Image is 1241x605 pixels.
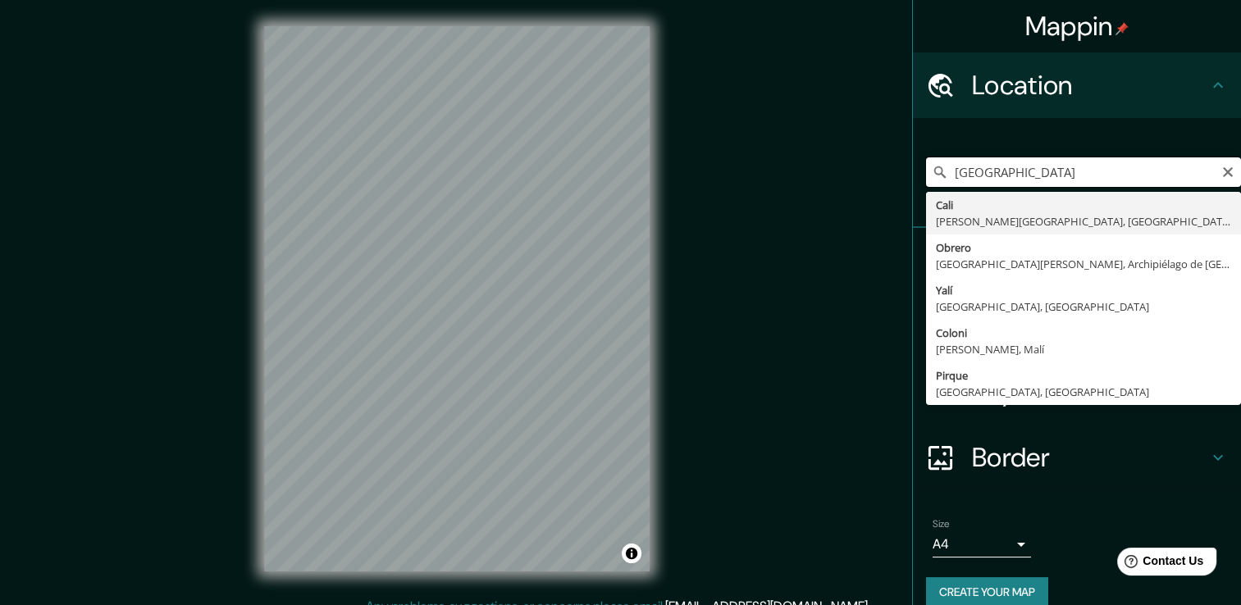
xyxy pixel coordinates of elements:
[936,325,1231,341] div: Coloni
[936,239,1231,256] div: Obrero
[933,531,1031,557] div: A4
[936,298,1231,315] div: [GEOGRAPHIC_DATA], [GEOGRAPHIC_DATA]
[1025,10,1129,43] h4: Mappin
[972,375,1208,408] h4: Layout
[913,359,1241,425] div: Layout
[972,441,1208,474] h4: Border
[936,384,1231,400] div: [GEOGRAPHIC_DATA], [GEOGRAPHIC_DATA]
[936,341,1231,357] div: [PERSON_NAME], Malí
[1116,22,1129,35] img: pin-icon.png
[936,282,1231,298] div: Yalí
[936,213,1231,230] div: [PERSON_NAME][GEOGRAPHIC_DATA], [GEOGRAPHIC_DATA]
[936,197,1231,213] div: Cali
[622,544,641,563] button: Toggle attribution
[926,157,1241,187] input: Pick your city or area
[1221,163,1234,179] button: Clear
[913,228,1241,293] div: Pins
[264,26,650,571] canvas: Map
[933,517,950,531] label: Size
[913,52,1241,118] div: Location
[913,293,1241,359] div: Style
[936,367,1231,384] div: Pirque
[972,69,1208,102] h4: Location
[936,256,1231,272] div: [GEOGRAPHIC_DATA][PERSON_NAME], Archipiélago de [GEOGRAPHIC_DATA][PERSON_NAME], [GEOGRAPHIC_DATA]
[913,425,1241,490] div: Border
[1095,541,1223,587] iframe: Help widget launcher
